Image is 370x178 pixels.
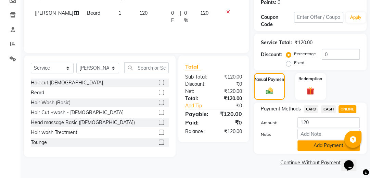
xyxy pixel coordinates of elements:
[294,51,316,57] label: Percentage
[219,102,247,109] div: ₹0
[180,95,214,102] div: Total:
[261,39,292,46] div: Service Total:
[184,10,192,24] span: 0 %
[304,86,317,96] img: _gift.svg
[214,81,247,88] div: ₹0
[185,63,201,70] span: Total
[261,14,294,28] div: Coupon Code
[180,73,214,81] div: Sub Total:
[180,88,214,95] div: Net:
[200,10,208,16] span: 120
[297,117,360,128] input: Amount
[214,95,247,102] div: ₹120.00
[339,105,356,113] span: ONLINE
[180,128,214,135] div: Balance :
[214,118,247,127] div: ₹0
[180,118,214,127] div: Paid:
[31,109,124,116] div: Hair Cut +wash - [DEMOGRAPHIC_DATA]
[255,159,365,166] a: Continue Without Payment
[35,10,73,16] span: [PERSON_NAME]
[264,87,275,95] img: _cash.svg
[124,62,169,73] input: Search or Scan
[171,10,177,24] span: 0 F
[297,140,360,151] button: Add Payment
[346,12,366,23] button: Apply
[294,12,343,23] input: Enter Offer / Coupon Code
[31,99,71,106] div: Hair Wash (Basic)
[180,81,214,88] div: Discount:
[214,110,247,118] div: ₹120.00
[321,105,336,113] span: CASH
[261,105,301,112] span: Payment Methods
[31,89,44,96] div: Beard
[180,102,219,109] a: Add Tip
[31,139,47,146] div: Tounge
[214,128,247,135] div: ₹120.00
[341,151,363,171] iframe: chat widget
[294,60,304,66] label: Fixed
[31,129,77,136] div: Hair wash Treatment
[304,105,318,113] span: CARD
[295,39,312,46] div: ₹120.00
[214,88,247,95] div: ₹120.00
[298,76,322,82] label: Redemption
[31,79,103,86] div: Hair cut [DEMOGRAPHIC_DATA]
[180,110,214,118] div: Payable:
[118,10,121,16] span: 1
[87,10,100,16] span: Beard
[139,10,148,16] span: 120
[31,119,135,126] div: Head massage Basic ([DEMOGRAPHIC_DATA])
[297,129,360,139] input: Add Note
[253,76,286,83] label: Manual Payment
[214,73,247,81] div: ₹120.00
[261,51,282,58] div: Discount:
[256,131,292,138] label: Note:
[256,120,292,126] label: Amount:
[180,10,181,24] span: |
